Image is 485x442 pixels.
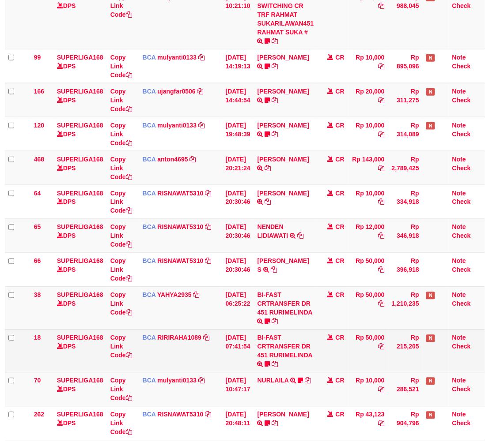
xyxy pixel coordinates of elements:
a: NURLAILA [258,377,289,384]
span: CR [336,156,345,163]
td: DPS [53,253,107,287]
a: YAHYA2935 [157,292,192,299]
td: [DATE] 20:48:11 [222,406,254,440]
a: Copy Link Code [110,224,132,248]
td: Rp 314,089 [388,117,423,151]
td: DPS [53,406,107,440]
a: Copy Rp 12,000 to clipboard [379,232,385,240]
a: Copy Rp 10,000 to clipboard [379,386,385,393]
span: 65 [34,224,41,231]
a: SUPERLIGA168 [57,156,103,163]
span: Has Note [426,122,435,130]
a: Copy BI-FAST CRTRANSFER DR 451 RURIMELINDA to clipboard [272,318,278,325]
a: Copy YAHYA2935 to clipboard [193,292,200,299]
a: SUPERLIGA168 [57,334,103,341]
td: Rp 215,205 [388,330,423,372]
a: Check [452,165,471,172]
a: Copy anton4695 to clipboard [190,156,196,163]
span: Has Note [426,292,435,300]
a: Copy Link Code [110,54,132,79]
a: [PERSON_NAME] [258,156,309,163]
td: [DATE] 20:30:46 [222,185,254,219]
a: Note [452,156,466,163]
a: Note [452,88,466,95]
a: Copy BI-FAST CRTRANSFER DR 451 RURIMELINDA to clipboard [272,361,278,368]
td: DPS [53,83,107,117]
a: Copy mulyanti0133 to clipboard [198,54,205,61]
td: [DATE] 20:30:46 [222,253,254,287]
td: DPS [53,219,107,253]
a: Copy YOSI EFENDI to clipboard [272,420,278,427]
td: Rp 50,000 [348,287,388,330]
a: SUPERLIGA168 [57,258,103,265]
td: Rp 10,000 [348,117,388,151]
span: CR [336,54,345,61]
td: Rp 43,123 [348,406,388,440]
td: Rp 20,000 [348,83,388,117]
a: mulyanti0133 [158,377,197,384]
td: DPS [53,372,107,406]
a: Copy RISNAWAT5310 to clipboard [205,258,211,265]
a: Copy Rp 143,000 to clipboard [379,165,385,172]
span: 262 [34,411,44,418]
a: SUPERLIGA168 [57,292,103,299]
a: Copy Rp 50,000 to clipboard [379,343,385,350]
td: [DATE] 07:41:54 [222,330,254,372]
td: Rp 396,918 [388,253,423,287]
a: Copy HENDRA SUKATNO to clipboard [265,199,271,206]
a: Copy Link Code [110,190,132,214]
td: DPS [53,185,107,219]
a: Check [452,300,471,307]
span: Has Note [426,378,435,385]
td: [DATE] 14:44:54 [222,83,254,117]
span: 120 [34,122,44,129]
a: Copy AKBAR SAPUTR to clipboard [272,131,278,138]
a: ujangfar0506 [158,88,196,95]
td: [DATE] 19:48:39 [222,117,254,151]
span: BCA [143,156,156,163]
a: Copy Rp 10,000 to clipboard [379,2,385,9]
span: BCA [143,334,156,341]
a: Check [452,232,471,240]
a: Copy Link Code [110,88,132,112]
span: 99 [34,54,41,61]
span: CR [336,411,345,418]
a: anton4695 [158,156,188,163]
td: DPS [53,287,107,330]
a: Note [452,122,466,129]
span: 468 [34,156,44,163]
td: Rp 10,000 [348,185,388,219]
a: Copy FITRI ANJANI S to clipboard [271,266,277,273]
a: Check [452,199,471,206]
span: 166 [34,88,44,95]
span: 38 [34,292,41,299]
td: [DATE] 14:19:13 [222,49,254,83]
span: CR [336,334,345,341]
span: BCA [143,224,156,231]
span: Has Note [426,54,435,62]
a: RIRIRAHA1089 [158,334,202,341]
span: 18 [34,334,41,341]
td: DPS [53,330,107,372]
a: Check [452,420,471,427]
a: [PERSON_NAME] [258,411,309,418]
td: [DATE] 10:47:17 [222,372,254,406]
span: BCA [143,258,156,265]
a: Copy RISNAWAT5310 to clipboard [205,224,211,231]
a: Copy Rp 10,000 to clipboard [379,199,385,206]
td: Rp 1,210,235 [388,287,423,330]
a: mulyanti0133 [158,54,197,61]
span: CR [336,224,345,231]
a: Copy NURLAILA to clipboard [305,377,311,384]
span: CR [336,88,345,95]
a: [PERSON_NAME] [258,190,309,197]
a: Copy NENDEN LIDIAWATI to clipboard [297,232,303,240]
a: SUPERLIGA168 [57,54,103,61]
a: SUPERLIGA168 [57,190,103,197]
span: CR [336,292,345,299]
a: RISNAWAT5310 [158,258,204,265]
td: Rp 334,918 [388,185,423,219]
td: BI-FAST CRTRANSFER DR 451 RURIMELINDA [254,287,318,330]
a: mulyanti0133 [158,122,197,129]
td: DPS [53,49,107,83]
